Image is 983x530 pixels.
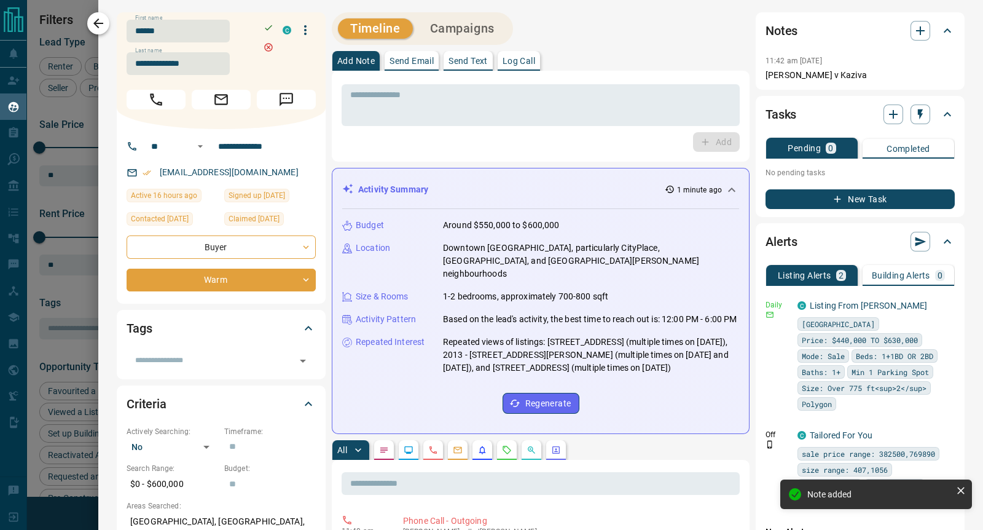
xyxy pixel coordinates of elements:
p: Search Range: [127,463,218,474]
p: Log Call [503,57,535,65]
svg: Calls [428,445,438,455]
p: Listing Alerts [778,271,831,280]
p: Building Alerts [872,271,930,280]
span: Email [192,90,251,109]
svg: Listing Alerts [477,445,487,455]
span: Beds: 1+1BD OR 2BD [856,350,933,362]
span: Active 16 hours ago [131,189,197,202]
span: Claimed [DATE] [229,213,280,225]
p: 2 [839,271,844,280]
div: Activity Summary1 minute ago [342,178,739,201]
div: Mon Sep 15 2025 [127,189,218,206]
label: First name [135,14,162,22]
p: Activity Pattern [356,313,416,326]
p: Activity Summary [358,183,428,196]
span: Size: Over 775 ft<sup>2</sup> [802,382,926,394]
p: Send Email [390,57,434,65]
div: condos.ca [283,26,291,34]
span: [GEOGRAPHIC_DATA] [802,318,875,330]
div: Note added [807,489,951,499]
p: Downtown [GEOGRAPHIC_DATA], particularly CityPlace, [GEOGRAPHIC_DATA], and [GEOGRAPHIC_DATA][PERS... [443,242,739,280]
h2: Tags [127,318,152,338]
span: Message [257,90,316,109]
a: [EMAIL_ADDRESS][DOMAIN_NAME] [160,167,299,177]
span: sale price range: 382500,769890 [802,448,935,460]
svg: Email [766,310,774,319]
p: Pending [788,144,821,152]
div: condos.ca [797,431,806,440]
button: Timeline [338,18,413,39]
svg: Notes [379,445,389,455]
p: Around $550,000 to $600,000 [443,219,560,232]
p: No pending tasks [766,164,955,182]
div: Notes [766,16,955,45]
p: Daily [766,299,790,310]
button: Campaigns [418,18,507,39]
a: Tailored For You [810,430,872,440]
p: Areas Searched: [127,500,316,512]
button: Regenerate [503,393,579,414]
svg: Push Notification Only [766,440,774,449]
p: 0 [938,271,942,280]
h2: Tasks [766,105,796,124]
span: Baths: 1+ [802,366,840,378]
p: Add Note [337,57,375,65]
p: Off [766,429,790,440]
span: Min 1 Parking Spot [852,366,929,378]
svg: Opportunities [527,445,536,455]
span: Polygon [802,398,832,410]
span: Call [127,90,186,109]
p: Repeated views of listings: [STREET_ADDRESS] (multiple times on [DATE]), 2013 - [STREET_ADDRESS][... [443,336,739,374]
svg: Emails [453,445,463,455]
button: Open [193,139,208,154]
p: Timeframe: [224,426,316,437]
p: Actively Searching: [127,426,218,437]
p: 1-2 bedrooms, approximately 700-800 sqft [443,290,608,303]
p: Repeated Interest [356,336,425,349]
p: 11:42 am [DATE] [766,57,822,65]
div: Sun Dec 11 2022 [224,189,316,206]
div: Criteria [127,389,316,419]
a: Listing From [PERSON_NAME] [810,301,927,310]
div: Warm [127,269,316,291]
div: Tags [127,314,316,343]
h2: Notes [766,21,797,41]
div: Alerts [766,227,955,256]
span: Mode: Sale [802,350,845,362]
p: [PERSON_NAME] v Kaziva [766,69,955,82]
p: Phone Call - Outgoing [403,515,735,528]
p: Send Text [448,57,488,65]
p: 1 minute ago [677,184,722,196]
button: New Task [766,189,955,209]
p: Size & Rooms [356,290,409,303]
span: Contacted [DATE] [131,213,189,225]
p: Budget [356,219,384,232]
p: All [337,446,347,454]
svg: Agent Actions [551,445,561,455]
p: Location [356,242,390,255]
h2: Criteria [127,394,166,414]
label: Last name [135,47,162,55]
div: condos.ca [797,301,806,310]
svg: Lead Browsing Activity [404,445,413,455]
div: Buyer [127,235,316,258]
div: Thu Sep 11 2025 [224,212,316,229]
svg: Email Verified [143,168,151,177]
span: size range: 407,1056 [802,464,888,476]
div: No [127,437,218,457]
p: $0 - $600,000 [127,474,218,494]
h2: Alerts [766,232,797,251]
div: Sat Dec 17 2022 [127,212,218,229]
p: Budget: [224,463,316,474]
span: Price: $440,000 TO $630,000 [802,334,918,346]
div: Tasks [766,100,955,129]
svg: Requests [502,445,512,455]
p: Based on the lead's activity, the best time to reach out is: 12:00 PM - 6:00 PM [443,313,737,326]
p: Completed [887,144,930,153]
button: Open [294,352,311,370]
p: 0 [828,144,833,152]
span: Signed up [DATE] [229,189,285,202]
